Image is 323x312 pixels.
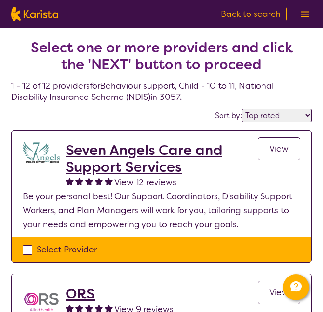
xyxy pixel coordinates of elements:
[75,177,83,185] img: fullstar
[269,143,289,154] span: View
[114,175,176,189] a: View 12 reviews
[283,274,309,300] button: Channel Menu
[215,7,287,21] a: Back to search
[258,281,300,304] a: View
[301,11,309,17] img: menu
[22,39,301,73] h2: Select one or more providers and click the 'NEXT' button to proceed
[23,142,60,163] img: lugdbhoacugpbhbgex1l.png
[269,287,289,298] span: View
[23,189,300,231] p: Be your personal best! Our Support Coordinators, Disability Support Workers, and Plan Managers wi...
[105,177,113,185] img: fullstar
[11,7,58,21] img: Karista logo
[66,285,174,302] a: ORS
[95,177,103,185] img: fullstar
[11,17,312,103] h4: 1 - 12 of 12 providers for Behaviour support , Child - 10 to 11 , National Disability Insurance S...
[221,8,281,20] span: Back to search
[66,177,74,185] img: fullstar
[85,177,93,185] img: fullstar
[215,111,242,120] label: Sort by:
[85,304,93,312] img: fullstar
[66,142,258,175] a: Seven Angels Care and Support Services
[66,304,74,312] img: fullstar
[114,177,176,188] span: View 12 reviews
[105,304,113,312] img: fullstar
[95,304,103,312] img: fullstar
[258,137,300,160] a: View
[75,304,83,312] img: fullstar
